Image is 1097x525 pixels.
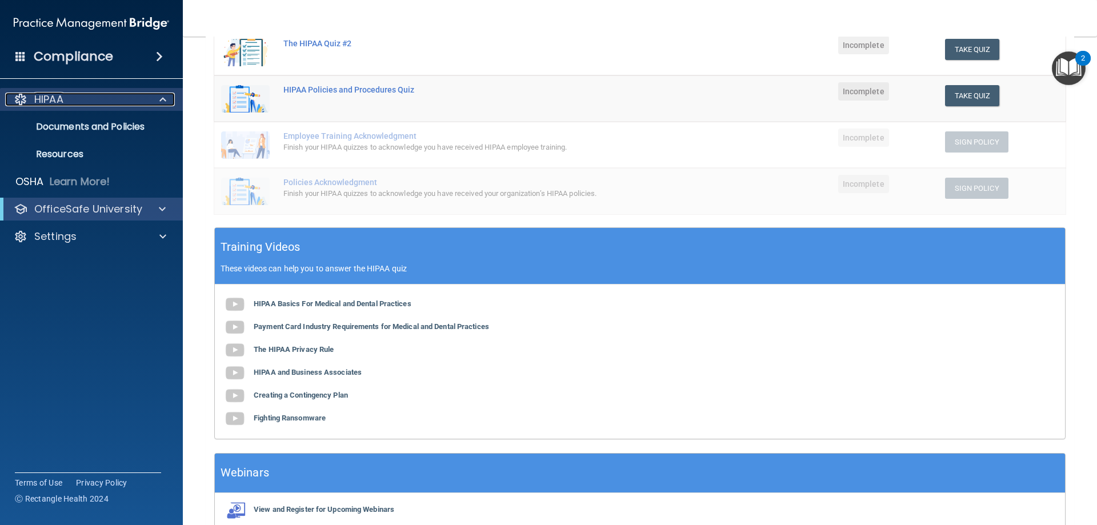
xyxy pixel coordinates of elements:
[14,230,166,243] a: Settings
[899,444,1083,490] iframe: Drift Widget Chat Controller
[254,414,326,422] b: Fighting Ransomware
[221,264,1059,273] p: These videos can help you to answer the HIPAA quiz
[254,505,394,514] b: View and Register for Upcoming Webinars
[254,368,362,376] b: HIPAA and Business Associates
[221,463,269,483] h5: Webinars
[838,175,889,193] span: Incomplete
[945,131,1008,153] button: Sign Policy
[223,502,246,519] img: webinarIcon.c7ebbf15.png
[223,362,246,384] img: gray_youtube_icon.38fcd6cc.png
[15,175,44,189] p: OSHA
[283,187,692,201] div: Finish your HIPAA quizzes to acknowledge you have received your organization’s HIPAA policies.
[34,49,113,65] h4: Compliance
[76,477,127,488] a: Privacy Policy
[223,293,246,316] img: gray_youtube_icon.38fcd6cc.png
[838,82,889,101] span: Incomplete
[945,178,1008,199] button: Sign Policy
[254,391,348,399] b: Creating a Contingency Plan
[283,85,692,94] div: HIPAA Policies and Procedures Quiz
[838,36,889,54] span: Incomplete
[283,131,692,141] div: Employee Training Acknowledgment
[283,178,692,187] div: Policies Acknowledgment
[15,493,109,504] span: Ⓒ Rectangle Health 2024
[1052,51,1086,85] button: Open Resource Center, 2 new notifications
[221,237,301,257] h5: Training Videos
[945,85,1000,106] button: Take Quiz
[50,175,110,189] p: Learn More!
[223,384,246,407] img: gray_youtube_icon.38fcd6cc.png
[254,345,334,354] b: The HIPAA Privacy Rule
[15,477,62,488] a: Terms of Use
[283,141,692,154] div: Finish your HIPAA quizzes to acknowledge you have received HIPAA employee training.
[7,121,163,133] p: Documents and Policies
[254,322,489,331] b: Payment Card Industry Requirements for Medical and Dental Practices
[7,149,163,160] p: Resources
[34,93,63,106] p: HIPAA
[945,39,1000,60] button: Take Quiz
[34,230,77,243] p: Settings
[1081,58,1085,73] div: 2
[14,202,166,216] a: OfficeSafe University
[838,129,889,147] span: Incomplete
[223,316,246,339] img: gray_youtube_icon.38fcd6cc.png
[254,299,411,308] b: HIPAA Basics For Medical and Dental Practices
[223,339,246,362] img: gray_youtube_icon.38fcd6cc.png
[34,202,142,216] p: OfficeSafe University
[14,12,169,35] img: PMB logo
[283,39,692,48] div: The HIPAA Quiz #2
[14,93,166,106] a: HIPAA
[223,407,246,430] img: gray_youtube_icon.38fcd6cc.png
